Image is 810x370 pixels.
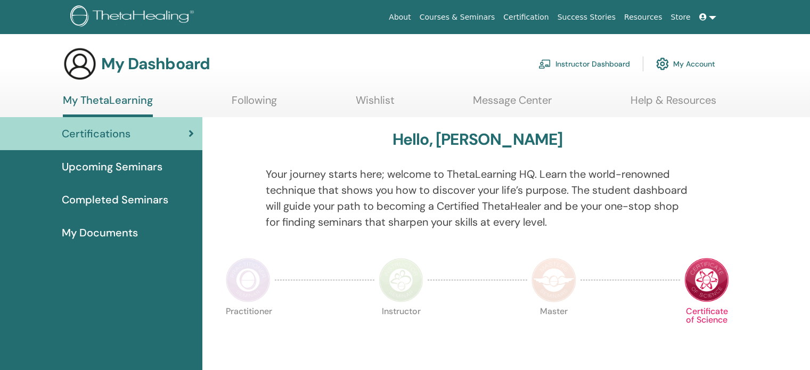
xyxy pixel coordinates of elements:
p: Certificate of Science [684,307,729,352]
img: Certificate of Science [684,258,729,302]
p: Practitioner [226,307,271,352]
h3: Hello, [PERSON_NAME] [392,130,563,149]
a: My Account [656,52,715,76]
p: Instructor [379,307,423,352]
span: Certifications [62,126,130,142]
span: Completed Seminars [62,192,168,208]
a: About [384,7,415,27]
a: Following [232,94,277,114]
img: logo.png [70,5,198,29]
h3: My Dashboard [101,54,210,73]
a: Resources [620,7,667,27]
img: Instructor [379,258,423,302]
img: Practitioner [226,258,271,302]
img: generic-user-icon.jpg [63,47,97,81]
a: Success Stories [553,7,620,27]
a: Wishlist [356,94,395,114]
a: Store [667,7,695,27]
a: Help & Resources [631,94,716,114]
span: My Documents [62,225,138,241]
p: Master [531,307,576,352]
a: Instructor Dashboard [538,52,630,76]
img: cog.svg [656,55,669,73]
span: Upcoming Seminars [62,159,162,175]
img: Master [531,258,576,302]
p: Your journey starts here; welcome to ThetaLearning HQ. Learn the world-renowned technique that sh... [266,166,690,230]
a: Courses & Seminars [415,7,500,27]
a: Message Center [473,94,552,114]
a: My ThetaLearning [63,94,153,117]
a: Certification [499,7,553,27]
img: chalkboard-teacher.svg [538,59,551,69]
